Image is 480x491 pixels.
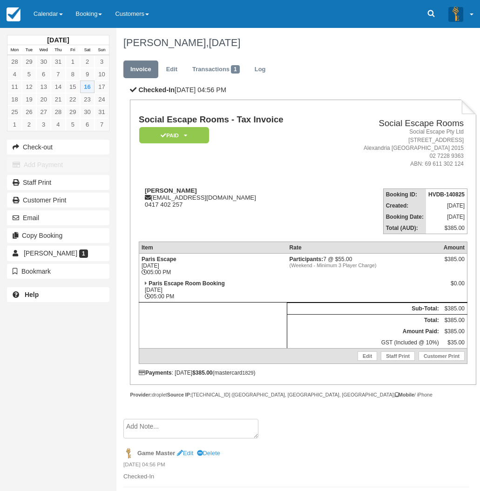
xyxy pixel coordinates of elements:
[66,45,80,55] th: Fri
[123,461,469,471] em: [DATE] 04:56 PM
[243,370,254,376] small: 1829
[7,106,22,118] a: 25
[123,37,469,48] h1: [PERSON_NAME],
[428,191,465,198] strong: HVDB-140825
[7,45,22,55] th: Mon
[331,119,464,128] h2: Social Escape Rooms
[149,280,224,287] strong: Paris Escape Room Booking
[80,68,95,81] a: 9
[22,118,36,131] a: 2
[139,127,206,144] a: Paid
[139,242,287,254] th: Item
[36,45,51,55] th: Wed
[287,242,441,254] th: Rate
[448,7,463,21] img: A3
[130,85,476,95] p: [DATE] 04:56 PM
[36,106,51,118] a: 27
[419,351,465,361] a: Customer Print
[123,61,158,79] a: Invoice
[7,68,22,81] a: 4
[36,118,51,131] a: 3
[36,55,51,68] a: 30
[7,157,109,172] button: Add Payment
[7,7,20,21] img: checkfront-main-nav-mini-logo.png
[7,55,22,68] a: 28
[139,370,172,376] strong: Payments
[66,106,80,118] a: 29
[192,370,212,376] strong: $385.00
[139,278,287,303] td: [DATE] 05:00 PM
[426,200,467,211] td: [DATE]
[7,193,109,208] a: Customer Print
[287,254,441,278] td: 7 @ $55.00
[95,118,109,131] a: 7
[51,106,65,118] a: 28
[66,55,80,68] a: 1
[7,246,109,261] a: [PERSON_NAME] 1
[95,93,109,106] a: 24
[177,450,193,457] a: Edit
[22,106,36,118] a: 26
[95,81,109,93] a: 17
[95,68,109,81] a: 10
[383,189,426,201] th: Booking ID:
[142,256,176,262] strong: Paris Escape
[51,68,65,81] a: 7
[395,392,414,397] strong: Mobile
[80,81,95,93] a: 16
[24,249,77,257] span: [PERSON_NAME]
[36,81,51,93] a: 13
[7,210,109,225] button: Email
[80,106,95,118] a: 30
[80,55,95,68] a: 2
[383,200,426,211] th: Created:
[139,127,209,143] em: Paid
[7,264,109,279] button: Bookmark
[22,93,36,106] a: 19
[7,81,22,93] a: 11
[248,61,273,79] a: Log
[209,37,240,48] span: [DATE]
[95,55,109,68] a: 3
[7,175,109,190] a: Staff Print
[7,118,22,131] a: 1
[95,45,109,55] th: Sun
[197,450,220,457] a: Delete
[290,256,324,262] strong: Participants
[444,256,465,270] div: $385.00
[167,392,192,397] strong: Source IP:
[444,280,465,294] div: $0.00
[139,187,327,208] div: [EMAIL_ADDRESS][DOMAIN_NAME] 0417 402 257
[441,337,467,349] td: $35.00
[287,303,441,315] th: Sub-Total:
[138,86,175,94] b: Checked-In
[95,106,109,118] a: 31
[185,61,247,79] a: Transactions1
[66,93,80,106] a: 22
[7,140,109,155] button: Check-out
[51,81,65,93] a: 14
[80,93,95,106] a: 23
[22,45,36,55] th: Tue
[231,65,240,74] span: 1
[139,254,287,278] td: [DATE] 05:00 PM
[287,337,441,349] td: GST (Included @ 10%)
[22,81,36,93] a: 12
[383,211,426,222] th: Booking Date:
[426,211,467,222] td: [DATE]
[426,222,467,234] td: $385.00
[66,118,80,131] a: 5
[331,128,464,168] address: Social Escape Pty Ltd [STREET_ADDRESS] Alexandria [GEOGRAPHIC_DATA] 2015 02 7228 9363 ABN: 69 611...
[145,187,197,194] strong: [PERSON_NAME]
[51,55,65,68] a: 31
[36,93,51,106] a: 20
[47,36,69,44] strong: [DATE]
[36,68,51,81] a: 6
[441,242,467,254] th: Amount
[441,315,467,326] td: $385.00
[441,326,467,337] td: $385.00
[159,61,184,79] a: Edit
[123,472,469,481] p: Checked-In
[130,392,152,397] strong: Provider:
[51,93,65,106] a: 21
